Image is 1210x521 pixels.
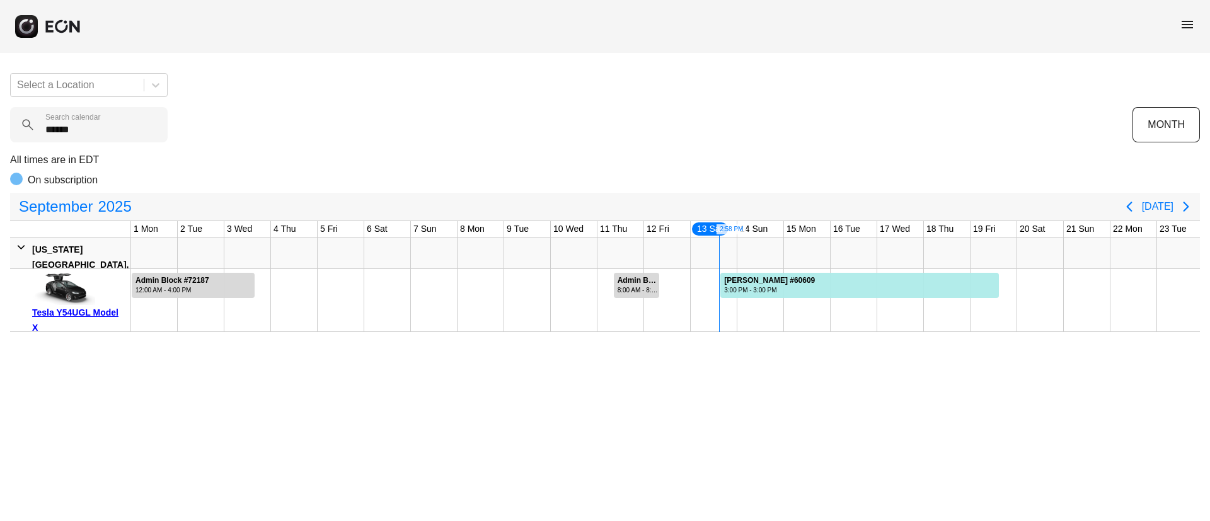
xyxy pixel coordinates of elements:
div: 19 Fri [971,221,998,237]
div: Tesla Y54UGL Model X [32,305,126,335]
p: All times are in EDT [10,152,1200,168]
div: 13 Sat [691,221,729,237]
div: Admin Block #73216 [618,276,658,285]
div: Admin Block #72187 [135,276,209,285]
div: 16 Tue [831,221,863,237]
div: 10 Wed [551,221,586,237]
div: [PERSON_NAME] #60609 [724,276,815,285]
div: 5 Fri [318,221,340,237]
label: Search calendar [45,112,100,122]
button: September2025 [11,194,139,219]
button: MONTH [1132,107,1200,142]
div: 1 Mon [131,221,161,237]
div: [US_STATE][GEOGRAPHIC_DATA], [GEOGRAPHIC_DATA] [32,242,129,287]
span: 2025 [95,194,134,219]
div: 6 Sat [364,221,390,237]
div: 3:00 PM - 3:00 PM [724,285,815,295]
div: Rented for 3 days by Admin Block Current status is rental [131,269,255,298]
span: September [16,194,95,219]
button: Previous page [1117,194,1142,219]
div: 12:00 AM - 4:00 PM [135,285,209,295]
div: 8:00 AM - 8:00 AM [618,285,658,295]
div: 7 Sun [411,221,439,237]
div: 22 Mon [1110,221,1145,237]
p: On subscription [28,173,98,188]
div: 14 Sun [737,221,770,237]
div: 18 Thu [924,221,956,237]
div: 12 Fri [644,221,672,237]
div: 11 Thu [597,221,630,237]
div: 15 Mon [784,221,819,237]
div: 9 Tue [504,221,531,237]
span: menu [1180,17,1195,32]
div: Rented for 1 days by Admin Block Current status is rental [613,269,660,298]
div: 2 Tue [178,221,205,237]
img: car [32,273,95,305]
div: 23 Tue [1157,221,1189,237]
div: 3 Wed [224,221,255,237]
div: 21 Sun [1064,221,1097,237]
div: 8 Mon [458,221,487,237]
button: Next page [1173,194,1199,219]
div: 4 Thu [271,221,299,237]
div: 17 Wed [877,221,913,237]
div: Rented for 6 days by Joshua Stephens Current status is confirmed [720,269,1000,298]
button: [DATE] [1142,195,1173,218]
div: 20 Sat [1017,221,1047,237]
